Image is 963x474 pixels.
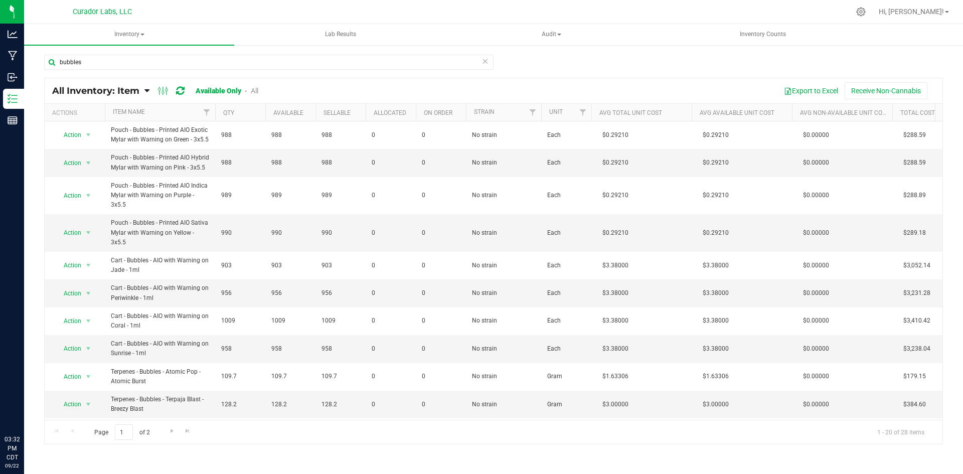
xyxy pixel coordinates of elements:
[221,228,259,238] span: 990
[8,51,18,61] inline-svg: Manufacturing
[372,158,410,168] span: 0
[115,424,133,440] input: 1
[322,344,360,354] span: 958
[700,109,774,116] a: Avg Available Unit Cost
[472,316,535,326] span: No strain
[82,370,95,384] span: select
[111,367,209,386] span: Terpenes - Bubbles - Atomic Pop - Atomic Burst
[374,109,406,116] a: Allocated
[82,226,95,240] span: select
[798,286,834,300] span: $0.00000
[898,155,931,170] span: $288.59
[422,344,460,354] span: 0
[698,369,734,384] span: $1.63306
[24,24,234,45] a: Inventory
[5,462,20,469] p: 09/22
[422,130,460,140] span: 0
[798,369,834,384] span: $0.00000
[597,397,633,412] span: $3.00000
[235,24,445,45] a: Lab Results
[798,342,834,356] span: $0.00000
[221,372,259,381] span: 109.7
[898,342,935,356] span: $3,238.04
[798,313,834,328] span: $0.00000
[55,314,82,328] span: Action
[599,109,662,116] a: Avg Total Unit Cost
[547,316,585,326] span: Each
[798,397,834,412] span: $0.00000
[111,395,209,414] span: Terpenes - Bubbles - Terpaja Blast - Breezy Blast
[898,226,931,240] span: $289.18
[597,258,633,273] span: $3.38000
[898,397,931,412] span: $384.60
[372,261,410,270] span: 0
[424,109,452,116] a: On Order
[472,158,535,168] span: No strain
[5,435,20,462] p: 03:32 PM CDT
[221,191,259,200] span: 989
[221,158,259,168] span: 988
[547,228,585,238] span: Each
[898,188,931,203] span: $288.89
[271,400,309,409] span: 128.2
[111,218,209,247] span: Pouch - Bubbles - Printed AIO Sativa Mylar with Warning on Yellow - 3x5.5
[221,344,259,354] span: 958
[798,128,834,142] span: $0.00000
[273,109,303,116] a: Available
[472,372,535,381] span: No strain
[322,400,360,409] span: 128.2
[422,158,460,168] span: 0
[55,156,82,170] span: Action
[111,311,209,331] span: Cart - Bubbles - AIO with Warning on Coral - 1ml
[372,316,410,326] span: 0
[322,372,360,381] span: 109.7
[372,344,410,354] span: 0
[55,128,82,142] span: Action
[547,344,585,354] span: Each
[447,25,656,45] span: Audit
[8,94,18,104] inline-svg: Inventory
[251,87,258,95] a: All
[597,286,633,300] span: $3.38000
[446,24,657,45] a: Audit
[698,286,734,300] span: $3.38000
[597,128,633,142] span: $0.29210
[900,109,935,116] a: Total Cost
[82,156,95,170] span: select
[658,24,868,45] a: Inventory Counts
[8,72,18,82] inline-svg: Inbound
[547,130,585,140] span: Each
[111,256,209,275] span: Cart - Bubbles - AIO with Warning on Jade - 1ml
[55,226,82,240] span: Action
[474,108,495,115] a: Strain
[44,55,494,70] input: Search Item Name, Retail Display Name, SKU, Part Number...
[472,344,535,354] span: No strain
[322,316,360,326] span: 1009
[547,191,585,200] span: Each
[855,7,867,17] div: Manage settings
[8,115,18,125] inline-svg: Reports
[221,400,259,409] span: 128.2
[372,228,410,238] span: 0
[271,344,309,354] span: 958
[111,283,209,302] span: Cart - Bubbles - AIO with Warning on Periwinkle - 1ml
[271,228,309,238] span: 990
[481,55,489,68] span: Clear
[82,258,95,272] span: select
[111,339,209,358] span: Cart - Bubbles - AIO with Warning on Sunrise - 1ml
[221,316,259,326] span: 1009
[798,258,834,273] span: $0.00000
[898,128,931,142] span: $288.59
[597,313,633,328] span: $3.38000
[549,108,563,115] a: Unit
[547,400,585,409] span: Gram
[472,261,535,270] span: No strain
[372,288,410,298] span: 0
[55,342,82,356] span: Action
[52,109,101,116] div: Actions
[322,158,360,168] span: 988
[422,288,460,298] span: 0
[422,372,460,381] span: 0
[55,189,82,203] span: Action
[30,392,42,404] iframe: Resource center unread badge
